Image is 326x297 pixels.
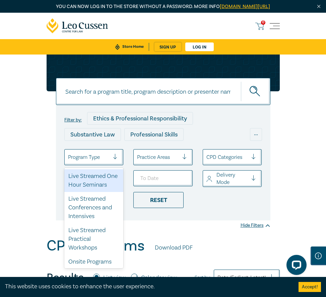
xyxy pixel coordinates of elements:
label: Calendar view [141,274,177,282]
span: 0 [261,20,265,25]
input: select [137,154,138,161]
a: Download PDF [155,243,193,252]
input: To Date [133,170,193,186]
div: Reset [133,192,184,208]
div: Professional Skills [124,128,184,141]
input: select [68,154,69,161]
div: Live Streamed Practical Workshops [64,223,124,255]
a: Store Home [110,43,149,51]
iframe: LiveChat chat widget [281,252,309,280]
a: [DOMAIN_NAME][URL] [220,3,270,10]
button: Toggle navigation [270,21,280,31]
div: Live Streamed One Hour Seminars [64,169,124,192]
img: Information Icon [315,253,322,259]
div: Onsite Programs [64,255,124,269]
button: Accept cookies [299,282,321,292]
div: Delivery Mode [206,171,248,186]
a: Log in [185,42,214,51]
div: Practice Management & Business Skills [64,144,180,157]
img: Close [316,4,322,9]
input: Search for a program title, program description or presenter name [56,78,270,105]
input: select [206,175,208,182]
div: ... [250,128,262,141]
div: Hide Filters [241,222,270,229]
a: sign up [154,42,181,51]
label: Filter by: [64,117,82,123]
div: Ethics & Professional Responsibility [87,112,193,125]
h4: Results [47,271,84,284]
span: Sort by: [195,274,210,281]
h1: CPD Programs [47,237,145,255]
label: List view [103,274,126,282]
input: select [206,154,208,161]
div: This website uses cookies to enhance the user experience. [5,282,288,291]
div: Substantive Law [64,128,121,141]
div: Live Streamed Conferences and Intensives [64,192,124,223]
p: You can now log in to the store without a password. More info [47,3,280,10]
div: Onsite Programs [183,144,240,157]
input: Sort by [217,274,219,281]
